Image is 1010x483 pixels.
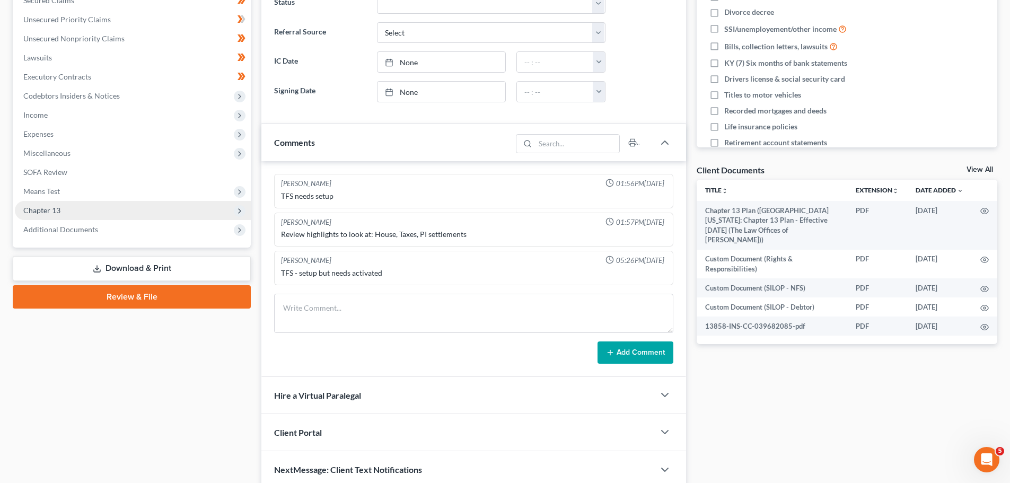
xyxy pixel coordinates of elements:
[13,256,251,281] a: Download & Print
[23,148,71,157] span: Miscellaneous
[724,90,801,100] span: Titles to motor vehicles
[23,168,67,177] span: SOFA Review
[23,72,91,81] span: Executory Contracts
[274,390,361,400] span: Hire a Virtual Paralegal
[907,201,972,250] td: [DATE]
[705,186,728,194] a: Titleunfold_more
[907,250,972,279] td: [DATE]
[697,164,765,175] div: Client Documents
[23,187,60,196] span: Means Test
[15,10,251,29] a: Unsecured Priority Claims
[974,447,999,472] iframe: Intercom live chat
[23,53,52,62] span: Lawsuits
[856,186,899,194] a: Extensionunfold_more
[15,67,251,86] a: Executory Contracts
[847,201,907,250] td: PDF
[23,206,60,215] span: Chapter 13
[377,52,505,72] a: None
[724,58,847,68] span: KY (7) Six months of bank statements
[23,91,120,100] span: Codebtors Insiders & Notices
[847,278,907,297] td: PDF
[697,250,847,279] td: Custom Document (Rights & Responsibilities)
[274,427,322,437] span: Client Portal
[281,256,331,266] div: [PERSON_NAME]
[967,166,993,173] a: View All
[847,297,907,317] td: PDF
[724,106,827,116] span: Recorded mortgages and deeds
[616,217,664,227] span: 01:57PM[DATE]
[724,24,837,34] span: SSI/unemployement/other income
[616,256,664,266] span: 05:26PM[DATE]
[23,225,98,234] span: Additional Documents
[722,188,728,194] i: unfold_more
[907,317,972,336] td: [DATE]
[907,278,972,297] td: [DATE]
[724,41,828,52] span: Bills, collection letters, lawsuits
[15,48,251,67] a: Lawsuits
[377,82,505,102] a: None
[598,341,673,364] button: Add Comment
[916,186,963,194] a: Date Added expand_more
[907,297,972,317] td: [DATE]
[13,285,251,309] a: Review & File
[269,51,371,73] label: IC Date
[616,179,664,189] span: 01:56PM[DATE]
[847,317,907,336] td: PDF
[23,110,48,119] span: Income
[281,217,331,227] div: [PERSON_NAME]
[724,137,827,148] span: Retirement account statements
[274,137,315,147] span: Comments
[281,229,666,240] div: Review highlights to look at: House, Taxes, PI settlements
[23,15,111,24] span: Unsecured Priority Claims
[15,163,251,182] a: SOFA Review
[892,188,899,194] i: unfold_more
[697,297,847,317] td: Custom Document (SILOP - Debtor)
[269,81,371,102] label: Signing Date
[724,121,797,132] span: Life insurance policies
[23,34,125,43] span: Unsecured Nonpriority Claims
[269,22,371,43] label: Referral Source
[724,7,774,17] span: Divorce decree
[517,82,593,102] input: -- : --
[23,129,54,138] span: Expenses
[847,250,907,279] td: PDF
[15,29,251,48] a: Unsecured Nonpriority Claims
[957,188,963,194] i: expand_more
[697,278,847,297] td: Custom Document (SILOP - NFS)
[274,464,422,475] span: NextMessage: Client Text Notifications
[996,447,1004,455] span: 5
[697,317,847,336] td: 13858-INS-CC-039682085-pdf
[535,135,620,153] input: Search...
[697,201,847,250] td: Chapter 13 Plan ([GEOGRAPHIC_DATA][US_STATE]: Chapter 13 Plan - Effective [DATE] (The Law Offices...
[281,179,331,189] div: [PERSON_NAME]
[281,268,666,278] div: TFS - setup but needs activated
[517,52,593,72] input: -- : --
[281,191,666,201] div: TFS needs setup
[724,74,845,84] span: Drivers license & social security card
